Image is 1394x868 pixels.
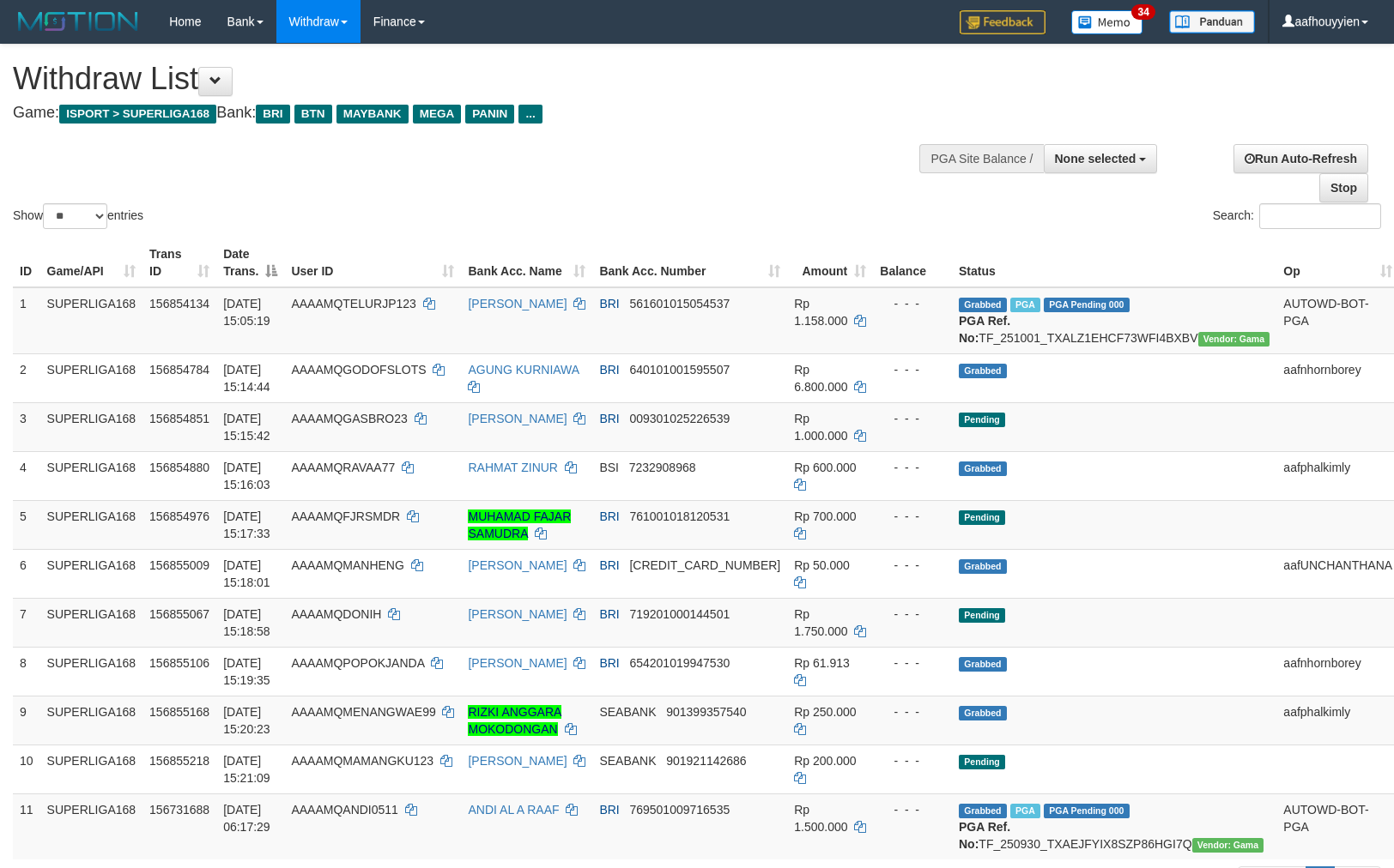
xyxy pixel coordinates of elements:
span: Grabbed [959,706,1007,720]
div: - - - [880,801,945,818]
span: Copy 177201002106533 to clipboard [629,558,780,572]
div: - - - [880,557,945,574]
a: [PERSON_NAME] [468,754,567,768]
span: [DATE] 15:15:42 [223,412,270,443]
span: Grabbed [959,461,1007,476]
img: MOTION_logo.png [13,9,143,34]
span: AAAAMQPOPOKJANDA [291,656,424,670]
span: Pending [959,608,1005,623]
td: 5 [13,500,40,549]
span: [DATE] 15:18:01 [223,558,270,589]
span: ... [518,105,542,124]
td: 6 [13,549,40,598]
td: SUPERLIGA168 [40,287,143,354]
div: - - - [880,508,945,525]
span: AAAAMQMENANGWAE99 [291,705,435,719]
td: 8 [13,647,40,696]
span: Pending [959,413,1005,427]
span: AAAAMQRAVAA77 [291,461,395,474]
a: [PERSON_NAME] [468,558,567,572]
span: Rp 1.750.000 [794,607,847,638]
span: Copy 009301025226539 to clipboard [629,412,730,425]
a: [PERSON_NAME] [468,656,567,670]
span: MEGA [413,105,462,124]
span: BRI [599,607,619,621]
span: Rp 1.158.000 [794,297,847,328]
span: 34 [1131,4,1155,20]
span: Copy 761001018120531 to clipboard [629,509,730,523]
span: BRI [599,363,619,377]
a: RIZKI ANGGARA MOKODONGAN [468,705,561,736]
span: Copy 719201000144501 to clipboard [629,607,730,621]
span: Copy 640101001595507 to clipboard [629,363,730,377]
span: BRI [599,803,619,817]
img: Feedback.jpg [960,10,1045,34]
div: - - - [880,410,945,427]
th: Trans ID: activate to sort column ascending [142,238,216,287]
a: AGUNG KURNIAWA [468,363,579,377]
td: TF_251001_TXALZ1EHCF73WFI4BXBV [952,287,1276,354]
span: Marked by aafromsomean [1010,804,1040,818]
span: 156855168 [149,705,209,719]
td: SUPERLIGA168 [40,402,143,451]
span: Grabbed [959,559,1007,574]
td: 4 [13,451,40,500]
th: Amount: activate to sort column ascending [787,238,873,287]
span: [DATE] 15:14:44 [223,363,270,394]
td: 9 [13,696,40,744]
span: Rp 1.500.000 [794,803,847,834]
td: SUPERLIGA168 [40,696,143,744]
span: PGA Pending [1044,804,1130,818]
span: 156855009 [149,558,209,572]
span: 156855106 [149,656,209,670]
span: BRI [599,509,619,523]
span: AAAAMQGASBRO23 [291,412,407,425]
a: Run Auto-Refresh [1233,144,1368,173]
td: 7 [13,598,40,647]
td: 2 [13,353,40,402]
span: Copy 901399357540 to clipboard [666,705,746,719]
td: 10 [13,744,40,793]
span: PANIN [465,105,514,124]
span: 156731688 [149,803,209,817]
span: BRI [256,105,289,124]
span: Rp 250.000 [794,705,856,719]
h1: Withdraw List [13,62,912,96]
span: Grabbed [959,364,1007,378]
span: AAAAMQMAMANGKU123 [291,754,433,768]
span: BRI [599,297,619,310]
span: [DATE] 15:21:09 [223,754,270,785]
span: [DATE] 15:17:33 [223,509,270,540]
span: Copy 654201019947530 to clipboard [629,656,730,670]
span: BTN [294,105,332,124]
th: Bank Acc. Number: activate to sort column ascending [592,238,787,287]
span: BRI [599,412,619,425]
td: 3 [13,402,40,451]
span: BRI [599,656,619,670]
div: - - - [880,752,945,769]
th: Status [952,238,1276,287]
span: 156854134 [149,297,209,310]
td: SUPERLIGA168 [40,598,143,647]
span: Rp 700.000 [794,509,856,523]
th: Game/API: activate to sort column ascending [40,238,143,287]
div: - - - [880,703,945,720]
div: - - - [880,654,945,672]
a: ANDI AL A RAAF [468,803,559,817]
div: PGA Site Balance / [919,144,1043,173]
div: - - - [880,361,945,378]
span: Rp 50.000 [794,558,850,572]
a: RAHMAT ZINUR [468,461,557,474]
span: 156854976 [149,509,209,523]
span: Vendor URL: https://trx31.1velocity.biz [1198,332,1270,347]
a: [PERSON_NAME] [468,607,567,621]
span: AAAAMQTELURJP123 [291,297,416,310]
td: SUPERLIGA168 [40,451,143,500]
span: Copy 901921142686 to clipboard [666,754,746,768]
span: Rp 600.000 [794,461,856,474]
span: Pending [959,755,1005,769]
span: 156855067 [149,607,209,621]
select: Showentries [43,203,107,229]
span: SEABANK [599,754,656,768]
span: 156855218 [149,754,209,768]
